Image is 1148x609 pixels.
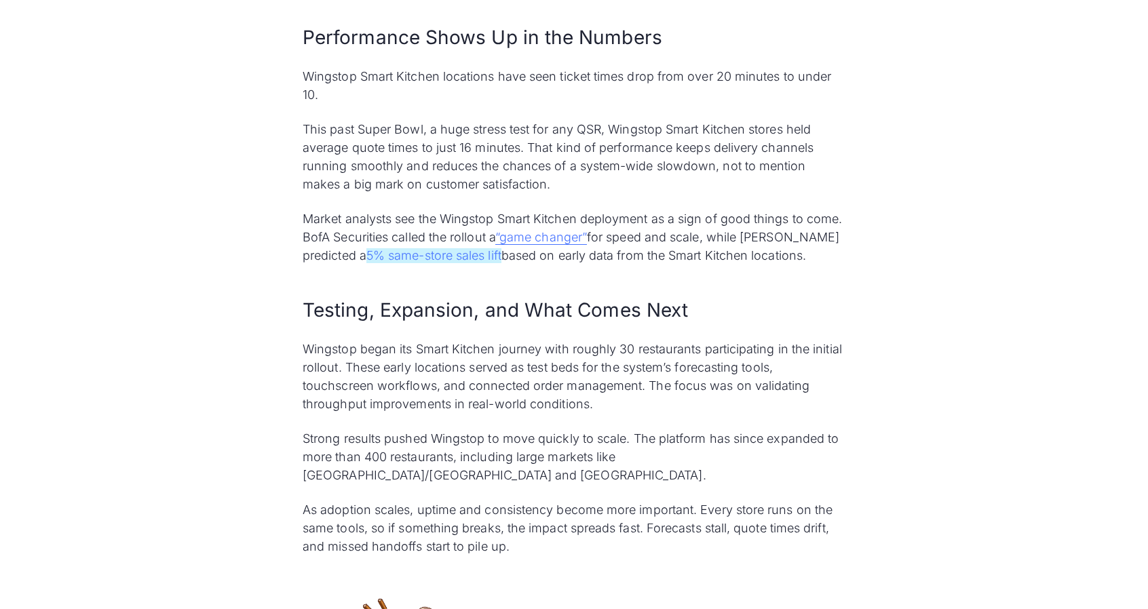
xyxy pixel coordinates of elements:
h2: Performance Shows Up in the Numbers [303,24,845,51]
p: Strong results pushed Wingstop to move quickly to scale. The platform has since expanded to more ... [303,429,845,484]
h2: Testing, Expansion, and What Comes Next [303,297,845,323]
a: 5% same-store sales lift [366,248,501,263]
a: “game changer” [495,230,587,245]
p: Wingstop began its Smart Kitchen journey with roughly 30 restaurants participating in the initial... [303,340,845,413]
p: This past Super Bowl, a huge stress test for any QSR, Wingstop Smart Kitchen stores held average ... [303,120,845,193]
p: As adoption scales, uptime and consistency become more important. Every store runs on the same to... [303,500,845,555]
p: Market analysts see the Wingstop Smart Kitchen deployment as a sign of good things to come. BofA ... [303,210,845,264]
p: Wingstop Smart Kitchen locations have seen ticket times drop from over 20 minutes to under 10. [303,67,845,104]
